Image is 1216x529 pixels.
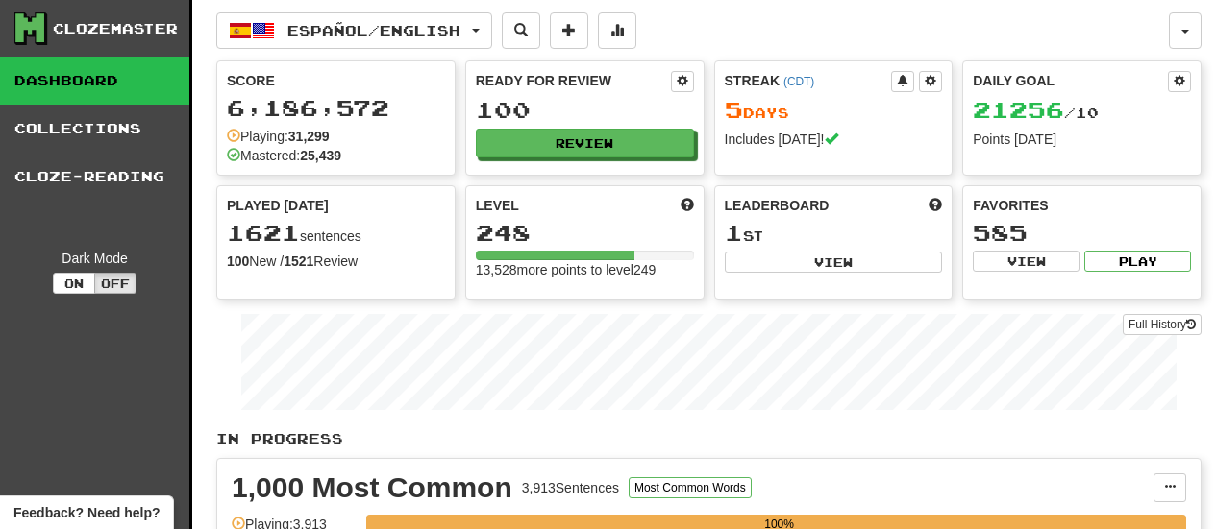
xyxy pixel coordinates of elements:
div: 585 [973,221,1191,245]
button: Play [1084,251,1191,272]
div: Clozemaster [53,19,178,38]
div: 13,528 more points to level 249 [476,260,694,279]
div: Day s [725,98,943,123]
strong: 100 [227,253,249,269]
span: 5 [725,96,743,123]
button: Español/English [216,12,492,49]
button: Review [476,129,694,157]
span: 1 [725,219,743,246]
a: Full History [1123,314,1202,335]
div: 6,186,572 [227,96,445,120]
div: st [725,221,943,246]
span: 21256 [973,96,1064,123]
button: Most Common Words [629,477,752,498]
div: Ready for Review [476,71,671,90]
span: This week in points, UTC [929,196,942,215]
div: 1,000 Most Common [232,473,512,502]
div: Dark Mode [14,249,175,268]
span: Español / English [287,22,460,38]
div: 100 [476,98,694,122]
button: Off [94,273,136,294]
div: Playing: [227,127,330,146]
div: sentences [227,221,445,246]
div: Daily Goal [973,71,1168,92]
button: View [725,252,943,273]
strong: 25,439 [300,148,341,163]
span: Level [476,196,519,215]
button: View [973,251,1080,272]
span: Played [DATE] [227,196,329,215]
div: Score [227,71,445,90]
div: Mastered: [227,146,341,165]
span: Score more points to level up [681,196,694,215]
div: Favorites [973,196,1191,215]
strong: 31,299 [288,129,330,144]
div: Includes [DATE]! [725,130,943,149]
div: New / Review [227,252,445,271]
div: 248 [476,221,694,245]
strong: 1521 [284,253,313,269]
button: Add sentence to collection [550,12,588,49]
a: (CDT) [783,75,814,88]
button: More stats [598,12,636,49]
button: Search sentences [502,12,540,49]
span: / 10 [973,105,1099,121]
div: Streak [725,71,892,90]
span: Open feedback widget [13,503,160,522]
div: 3,913 Sentences [522,478,619,497]
div: Points [DATE] [973,130,1191,149]
span: Leaderboard [725,196,830,215]
p: In Progress [216,429,1202,448]
button: On [53,273,95,294]
span: 1621 [227,219,300,246]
